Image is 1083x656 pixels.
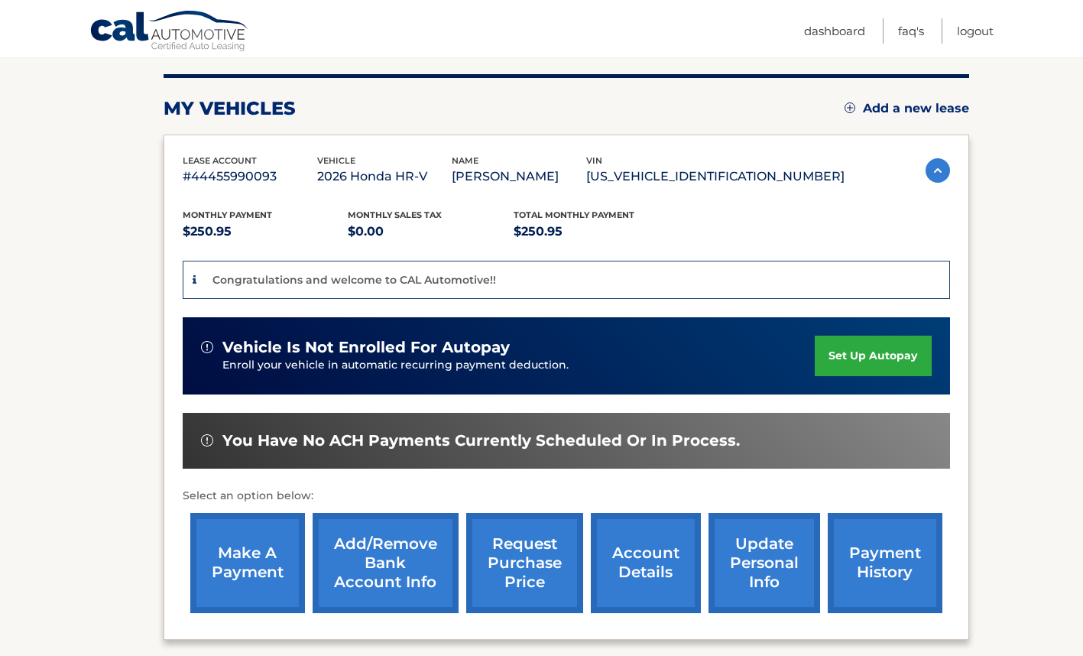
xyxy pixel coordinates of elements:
a: account details [591,513,701,613]
span: You have no ACH payments currently scheduled or in process. [222,431,740,450]
span: vehicle [317,155,355,166]
a: request purchase price [466,513,583,613]
span: vehicle is not enrolled for autopay [222,338,510,357]
p: [US_VEHICLE_IDENTIFICATION_NUMBER] [586,166,845,187]
p: Congratulations and welcome to CAL Automotive!! [212,273,496,287]
img: alert-white.svg [201,434,213,447]
img: accordion-active.svg [926,158,950,183]
a: update personal info [708,513,820,613]
p: Enroll your vehicle in automatic recurring payment deduction. [222,357,815,374]
a: Dashboard [804,18,865,44]
p: [PERSON_NAME] [452,166,586,187]
span: vin [586,155,602,166]
a: FAQ's [898,18,924,44]
p: Select an option below: [183,487,950,505]
a: Logout [957,18,994,44]
span: lease account [183,155,257,166]
a: Cal Automotive [89,10,250,54]
p: #44455990093 [183,166,317,187]
p: 2026 Honda HR-V [317,166,452,187]
p: $0.00 [348,221,514,242]
span: Total Monthly Payment [514,209,634,220]
p: $250.95 [514,221,679,242]
p: $250.95 [183,221,349,242]
img: alert-white.svg [201,341,213,353]
a: payment history [828,513,942,613]
span: Monthly sales Tax [348,209,442,220]
span: Monthly Payment [183,209,272,220]
a: make a payment [190,513,305,613]
img: add.svg [845,102,855,113]
span: name [452,155,478,166]
h2: my vehicles [164,97,296,120]
a: set up autopay [815,336,931,376]
a: Add/Remove bank account info [313,513,459,613]
a: Add a new lease [845,101,969,116]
